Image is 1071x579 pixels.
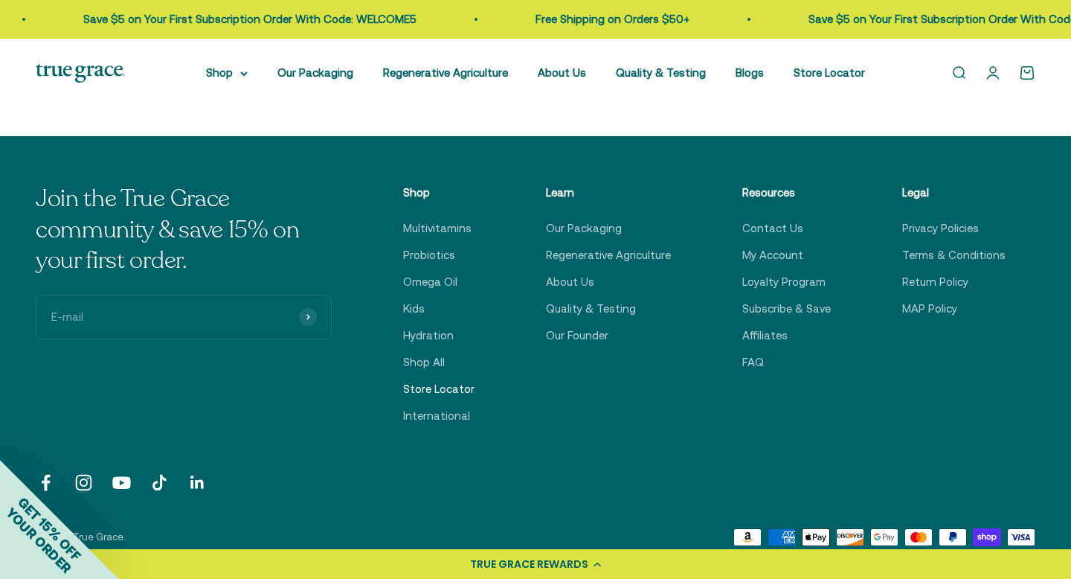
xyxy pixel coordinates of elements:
p: Save $5 on Your First Subscription Order With Code: WELCOME5 [83,10,416,28]
a: Quality & Testing [616,66,706,79]
div: TRUE GRACE REWARDS [470,557,588,572]
a: Our Packaging [546,220,622,237]
a: Blogs [736,66,764,79]
a: Omega Oil [403,273,457,291]
a: MAP Policy [902,300,957,318]
a: Our Founder [546,327,608,345]
a: Subscribe & Save [742,300,831,318]
a: Our Packaging [277,66,353,79]
p: Join the True Grace community & save 15% on your first order. [36,184,332,277]
a: Kids [403,300,425,318]
a: Return Policy [902,273,968,291]
a: Terms & Conditions [902,246,1006,264]
a: Hydration [403,327,454,345]
a: Store Locator [403,380,475,398]
a: Loyalty Program [742,273,826,291]
span: YOUR ORDER [3,505,74,576]
a: Regenerative Agriculture [383,66,508,79]
a: About Us [546,273,594,291]
a: Store Locator [794,66,865,79]
a: Contact Us [742,220,803,237]
p: Shop [403,184,475,202]
a: Follow on LinkedIn [187,473,208,493]
a: About Us [538,66,586,79]
a: Free Shipping on Orders $50+ [535,13,689,25]
a: Probiotics [403,246,455,264]
a: FAQ [742,354,764,371]
p: Legal [902,184,1006,202]
a: Shop All [403,354,445,371]
p: Resources [742,184,831,202]
a: Regenerative Agriculture [546,246,671,264]
a: International [403,407,470,425]
span: GET 15% OFF [15,494,84,563]
a: Multivitamins [403,220,472,237]
a: Follow on YouTube [112,473,132,493]
a: Follow on TikTok [149,473,170,493]
a: My Account [742,246,803,264]
a: Quality & Testing [546,300,636,318]
summary: Shop [206,64,248,82]
a: Privacy Policies [902,220,979,237]
p: Learn [546,184,671,202]
a: Affiliates [742,327,788,345]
